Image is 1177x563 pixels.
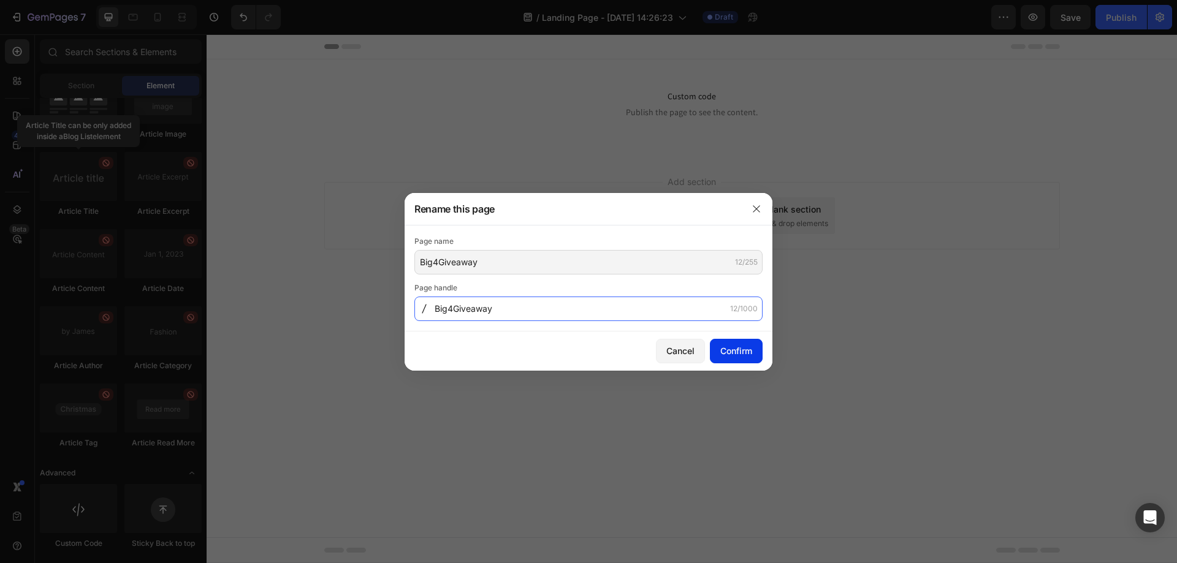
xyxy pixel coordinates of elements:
div: Page name [414,235,763,247]
div: Confirm [720,344,752,357]
div: 12/1000 [730,303,758,314]
button: Cancel [656,339,705,363]
span: Publish the page to see the content. [118,72,853,84]
div: Choose templates [353,168,427,181]
span: Add section [456,141,514,154]
div: Page handle [414,282,763,294]
span: from URL or image [448,184,514,195]
h3: Rename this page [414,202,495,216]
span: Custom code [118,55,853,69]
div: Generate layout [449,168,514,181]
button: Confirm [710,339,763,363]
span: inspired by CRO experts [348,184,432,195]
div: Open Intercom Messenger [1135,503,1165,532]
div: Add blank section [539,168,614,181]
div: 12/255 [735,257,758,268]
div: Cancel [666,344,695,357]
span: then drag & drop elements [530,184,622,195]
